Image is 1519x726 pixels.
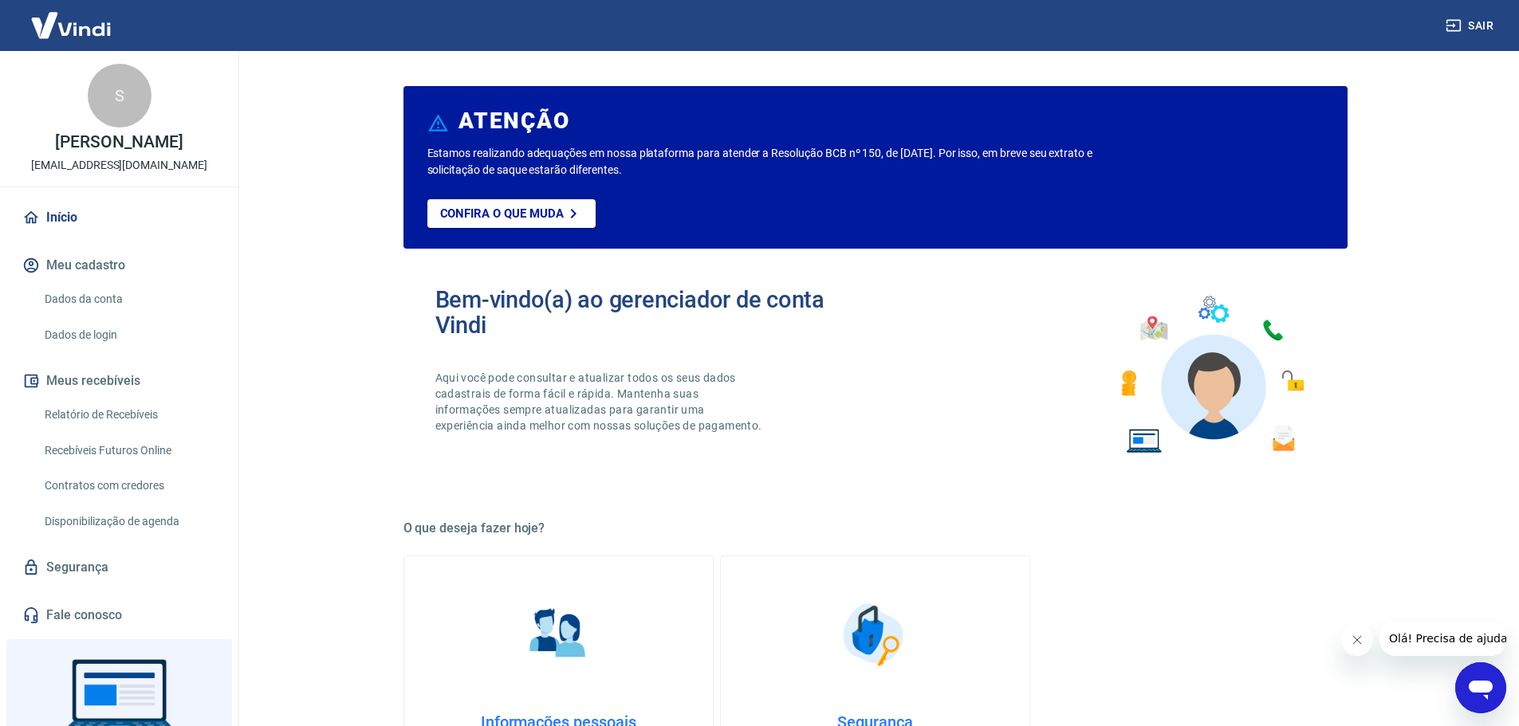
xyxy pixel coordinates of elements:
div: S [88,64,152,128]
h2: Bem-vindo(a) ao gerenciador de conta Vindi [435,287,876,338]
a: Contratos com credores [38,469,219,502]
a: Segurança [19,550,219,585]
a: Dados da conta [38,283,219,316]
img: Informações pessoais [518,595,598,674]
button: Meus recebíveis [19,363,219,398]
a: Disponibilização de agenda [38,505,219,538]
button: Meu cadastro [19,248,219,283]
iframe: Fechar mensagem [1341,624,1373,656]
p: Aqui você pode consultar e atualizar todos os seus dados cadastrais de forma fácil e rápida. Mant... [435,370,765,434]
img: Imagem de um avatar masculino com diversos icones exemplificando as funcionalidades do gerenciado... [1107,287,1316,463]
a: Relatório de Recebíveis [38,398,219,431]
iframe: Botão para abrir a janela de mensagens [1455,662,1506,713]
a: Dados de login [38,319,219,351]
a: Recebíveis Futuros Online [38,434,219,467]
a: Início [19,200,219,235]
iframe: Mensagem da empresa [1379,621,1506,656]
h6: ATENÇÃO [458,113,569,129]
p: Confira o que muda [440,206,564,221]
a: Confira o que muda [427,199,596,228]
p: [PERSON_NAME] [55,134,183,151]
img: Vindi [19,1,123,49]
button: Sair [1442,11,1500,41]
img: Segurança [835,595,915,674]
p: [EMAIL_ADDRESS][DOMAIN_NAME] [31,157,207,174]
a: Fale conosco [19,598,219,633]
h5: O que deseja fazer hoje? [403,520,1348,536]
span: Olá! Precisa de ajuda? [10,11,134,24]
p: Estamos realizando adequações em nossa plataforma para atender a Resolução BCB nº 150, de [DATE].... [427,145,1144,179]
